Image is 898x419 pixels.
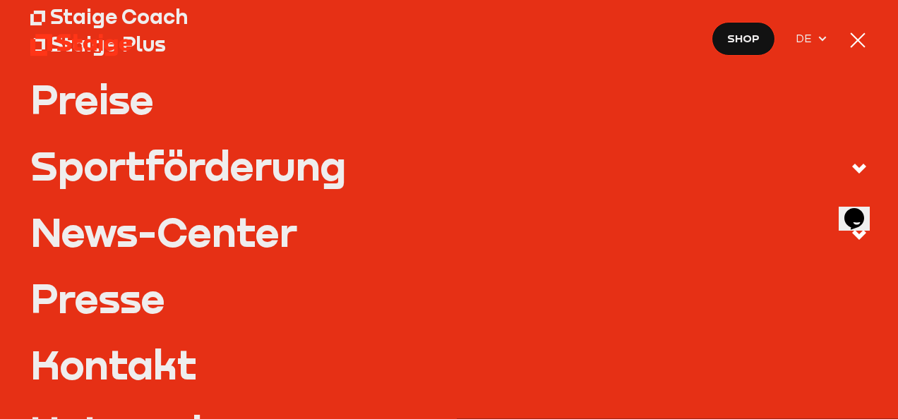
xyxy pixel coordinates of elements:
a: Shop [712,22,776,56]
a: Presse [30,278,868,318]
div: News-Center [30,212,297,252]
a: Staige Plus [30,30,868,59]
span: DE [796,30,817,47]
a: Kontakt [30,344,868,384]
a: Preise [30,79,868,119]
div: Sportförderung [30,145,346,186]
div: Staige Coach [50,4,188,29]
a: Staige Coach [30,2,868,30]
span: Shop [727,30,760,47]
iframe: chat widget [839,188,884,231]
